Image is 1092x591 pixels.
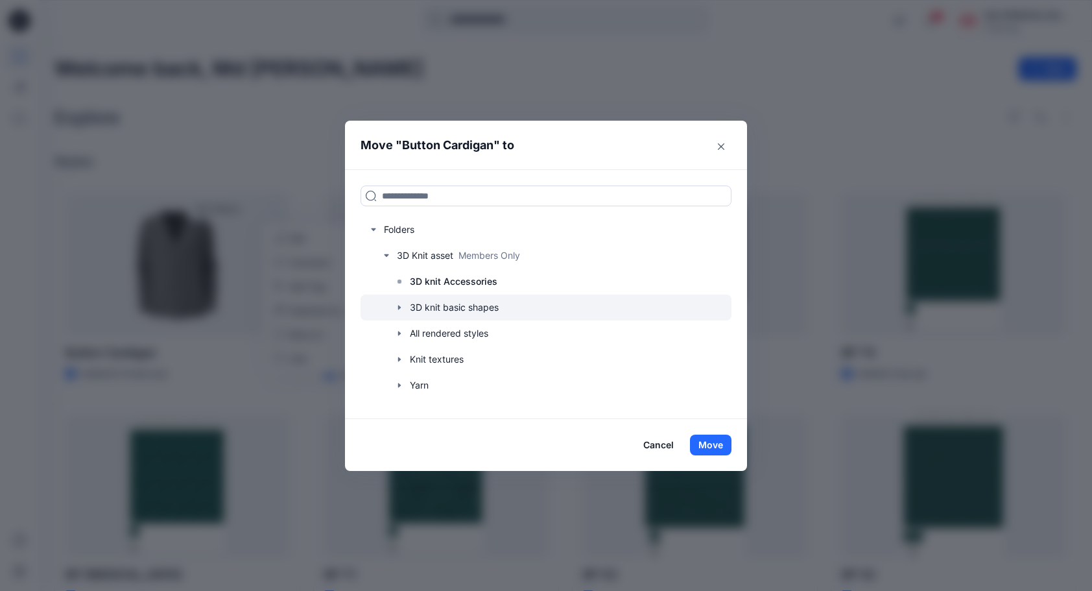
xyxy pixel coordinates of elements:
button: Cancel [635,435,682,455]
header: Move " " to [345,121,727,170]
p: Button Cardigan [402,136,493,154]
button: Close [711,136,731,157]
p: 3D knit Accessories [410,274,497,289]
button: Move [690,435,731,455]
